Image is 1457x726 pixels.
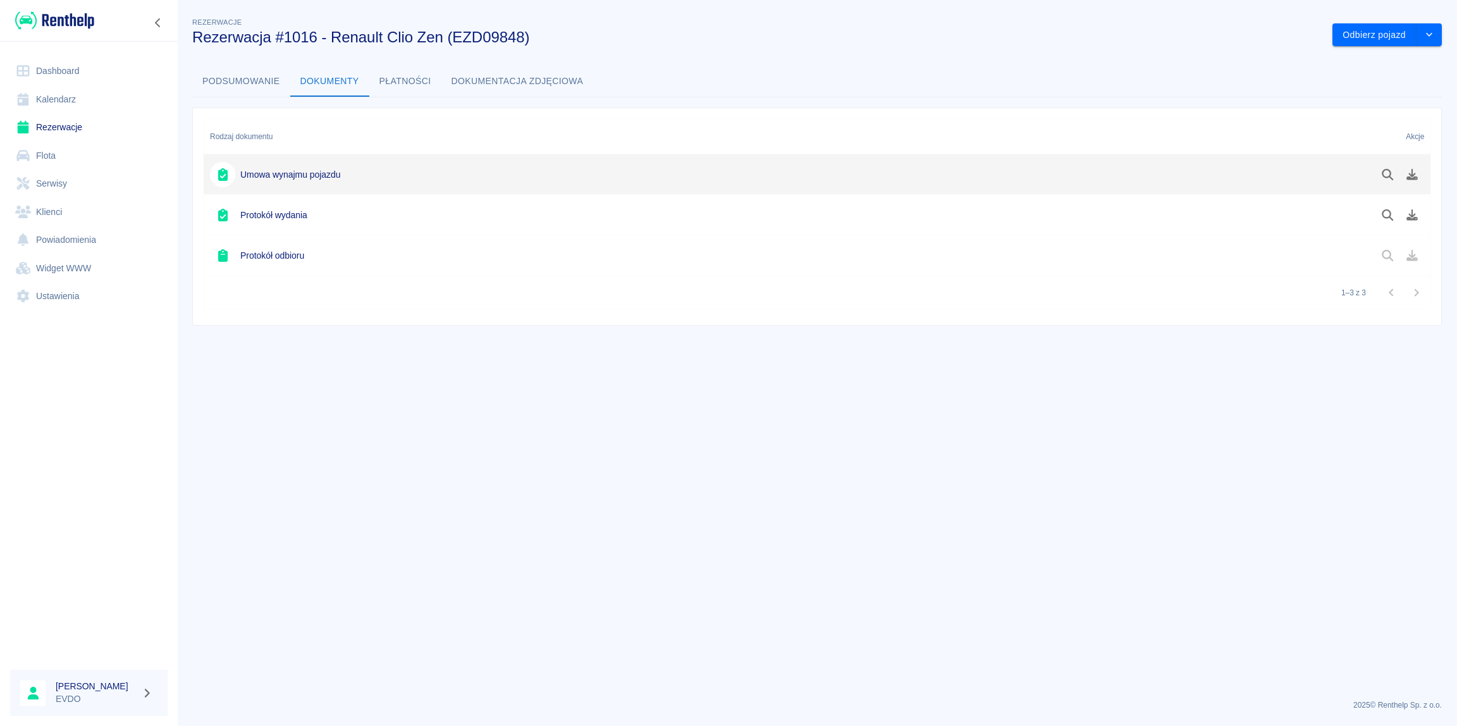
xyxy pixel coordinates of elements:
p: 2025 © Renthelp Sp. z o.o. [192,699,1442,711]
a: Flota [10,142,168,170]
img: Renthelp logo [15,10,94,31]
a: Widget WWW [10,254,168,283]
a: Powiadomienia [10,226,168,254]
div: Akcje [1406,119,1424,154]
h6: Protokół wydania [240,209,307,221]
div: Akcje [1356,119,1430,154]
div: Rodzaj dokumentu [210,119,273,154]
button: Dokumentacja zdjęciowa [441,66,594,97]
span: Rezerwacje [192,18,242,26]
div: Rodzaj dokumentu [204,119,1356,154]
h3: Rezerwacja #1016 - Renault Clio Zen (EZD09848) [192,28,1322,46]
button: Odbierz pojazd [1332,23,1417,47]
button: Dokumenty [290,66,369,97]
a: Rezerwacje [10,113,168,142]
button: Pobierz dokument [1400,204,1425,226]
h6: Protokół odbioru [240,249,304,262]
a: Klienci [10,198,168,226]
button: drop-down [1417,23,1442,47]
button: Podsumowanie [192,66,290,97]
button: Podgląd dokumentu [1375,204,1400,226]
button: Zwiń nawigację [149,15,168,31]
h6: [PERSON_NAME] [56,680,137,692]
button: Pobierz dokument [1400,164,1425,185]
a: Dashboard [10,57,168,85]
p: EVDO [56,692,137,706]
a: Renthelp logo [10,10,94,31]
h6: Umowa wynajmu pojazdu [240,168,340,181]
a: Serwisy [10,169,168,198]
button: Podgląd dokumentu [1375,164,1400,185]
a: Ustawienia [10,282,168,311]
p: 1–3 z 3 [1341,287,1366,298]
a: Kalendarz [10,85,168,114]
button: Płatności [369,66,441,97]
